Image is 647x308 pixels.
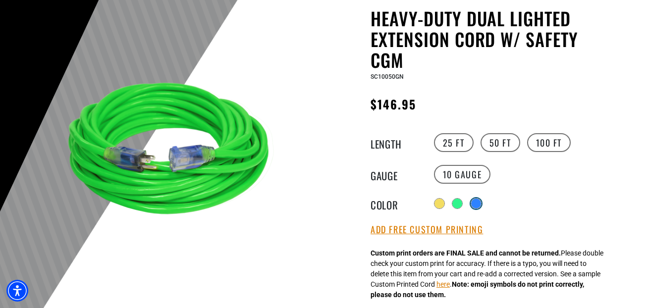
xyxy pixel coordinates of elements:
label: 10 Gauge [434,165,491,184]
img: green [55,33,294,272]
label: 50 FT [481,133,520,152]
button: here [436,279,450,290]
button: Add Free Custom Printing [371,224,483,235]
legend: Color [371,197,420,210]
legend: Length [371,136,420,149]
h1: Heavy-Duty Dual Lighted Extension Cord w/ Safety CGM [371,8,613,70]
legend: Gauge [371,168,420,181]
label: 100 FT [527,133,571,152]
span: $146.95 [371,95,417,113]
span: SC10050GN [371,73,404,80]
strong: Note: emoji symbols do not print correctly, please do not use them. [371,280,584,299]
div: Accessibility Menu [6,280,28,302]
div: Please double check your custom print for accuracy. If there is a typo, you will need to delete t... [371,248,603,300]
strong: Custom print orders are FINAL SALE and cannot be returned. [371,249,561,257]
label: 25 FT [434,133,474,152]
